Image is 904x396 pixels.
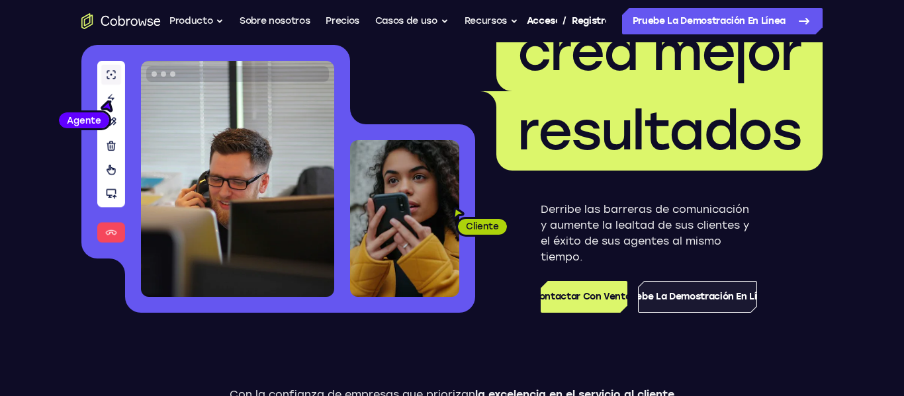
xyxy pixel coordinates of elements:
[240,15,310,26] font: Sobre nosotros
[169,15,212,26] font: Producto
[527,8,557,34] a: Acceso
[326,15,359,26] font: Precios
[572,15,610,26] font: Registro
[633,15,786,26] font: Pruebe la demostración en línea
[375,8,449,34] button: Casos de uso
[541,203,749,263] font: Derribe las barreras de comunicación y aumente la lealtad de sus clientes y el éxito de sus agent...
[563,15,566,27] font: /
[326,8,359,34] a: Precios
[518,20,801,83] font: crea mejor
[541,281,627,313] a: Contactar con Ventas
[350,140,459,297] img: Un cliente sosteniendo su teléfono
[527,15,561,26] font: Acceso
[621,291,774,302] font: Pruebe la demostración en línea
[465,15,507,26] font: Recursos
[465,8,518,34] button: Recursos
[518,99,801,163] font: resultados
[375,15,437,26] font: Casos de uso
[240,8,310,34] a: Sobre nosotros
[638,281,757,313] a: Pruebe la demostración en línea
[81,13,161,29] a: Ir a la página de inicio
[572,8,606,34] a: Registro
[141,61,334,297] img: Un agente de atención al cliente hablando por teléfono.
[169,8,224,34] button: Producto
[622,8,823,34] a: Pruebe la demostración en línea
[532,291,636,302] font: Contactar con Ventas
